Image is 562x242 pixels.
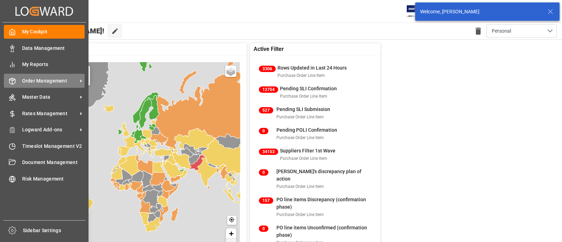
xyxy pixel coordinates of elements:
span: Purchase Order Line Item [277,73,325,78]
span: Rates Management [22,110,78,117]
a: 527Pending SLI SubmissionPurchase Order Line Item [259,106,372,120]
button: open menu [486,24,557,38]
span: Risk Management [22,175,85,183]
span: Purchase Order Line Item [276,115,324,119]
a: 0[PERSON_NAME]'s discrepancy plan of actionPurchase Order Line Item [259,168,372,190]
a: 0Pending POLI ConfirmationPurchase Order Line Item [259,126,372,141]
a: 12754Pending SLI ConfirmationPurchase Order Line Item [259,85,372,100]
span: Purchase Order Line Item [276,184,324,189]
span: Suppliers Filter 1st Wave [280,148,335,153]
span: My Reports [22,61,85,68]
span: My Cockpit [22,28,85,35]
span: Document Management [22,159,85,166]
a: My Cockpit [4,25,85,39]
span: [PERSON_NAME]'s discrepancy plan of action [276,169,361,182]
span: Purchase Order Line Item [280,94,327,99]
a: 34153Suppliers Filter 1st WavePurchase Order Line Item [259,147,372,162]
span: 0 [259,128,268,134]
a: Layers [225,66,236,77]
span: 12754 [259,86,278,93]
span: + [229,229,234,238]
span: Pending SLI Submission [276,106,330,112]
span: Purchase Order Line Item [280,156,327,161]
span: Active Filter [254,45,284,53]
span: Order Management [22,77,78,85]
span: Rows Updated in Last 24 Hours [277,65,347,71]
a: Data Management [4,41,85,55]
span: 3306 [259,66,276,72]
span: Personal [492,27,511,35]
span: PO line items Discrepancy (confirmation phase) [276,197,366,210]
span: PO line items Unconfirmed (confirmation phase) [276,225,367,238]
span: 34153 [259,149,278,155]
span: Purchase Order Line Item [276,135,324,140]
a: My Reports [4,58,85,71]
span: Logward Add-ons [22,126,78,133]
span: Sidebar Settings [23,227,86,234]
a: Timeslot Management V2 [4,139,85,153]
a: Risk Management [4,172,85,185]
div: Welcome, [PERSON_NAME] [420,8,541,15]
span: 527 [259,107,273,113]
a: 157PO line items Discrepancy (confirmation phase)Purchase Order Line Item [259,196,372,218]
span: Data Management [22,45,85,52]
span: 0 [259,225,268,232]
span: Pending SLI Confirmation [280,86,337,91]
span: 0 [259,169,268,176]
span: Pending POLI Confirmation [276,127,337,133]
span: Master Data [22,93,78,101]
span: Timeslot Management V2 [22,143,85,150]
a: Zoom in [226,228,236,239]
a: 3306Rows Updated in Last 24 HoursPurchase Order Line Item [259,64,372,79]
img: Exertis%20JAM%20-%20Email%20Logo.jpg_1722504956.jpg [407,5,431,18]
a: Document Management [4,156,85,169]
span: Purchase Order Line Item [276,212,324,217]
span: 157 [259,197,273,204]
